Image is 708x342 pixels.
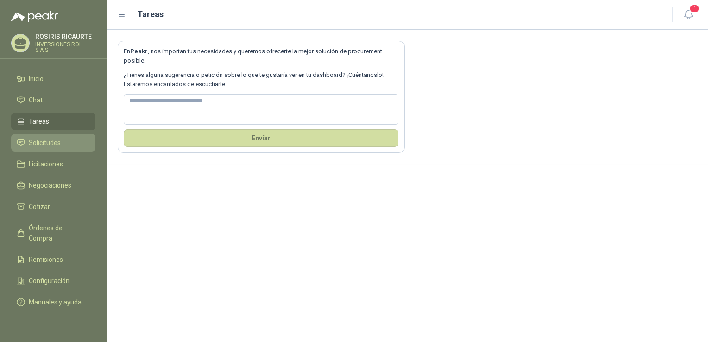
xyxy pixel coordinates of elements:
a: Cotizar [11,198,95,215]
b: Peakr [130,48,148,55]
p: ¿Tienes alguna sugerencia o petición sobre lo que te gustaría ver en tu dashboard? ¡Cuéntanoslo! ... [124,70,398,89]
a: Inicio [11,70,95,88]
a: Licitaciones [11,155,95,173]
a: Chat [11,91,95,109]
span: Licitaciones [29,159,63,169]
span: Negociaciones [29,180,71,190]
a: Negociaciones [11,177,95,194]
p: ROSIRIS RICAURTE [35,33,95,40]
a: Manuales y ayuda [11,293,95,311]
a: Órdenes de Compra [11,219,95,247]
button: 1 [680,6,697,23]
span: Configuración [29,276,70,286]
h1: Tareas [137,8,164,21]
span: Órdenes de Compra [29,223,87,243]
p: En , nos importan tus necesidades y queremos ofrecerte la mejor solución de procurement posible. [124,47,398,66]
a: Remisiones [11,251,95,268]
span: Inicio [29,74,44,84]
span: 1 [689,4,700,13]
span: Tareas [29,116,49,127]
p: INVERSIONES ROL S.A.S [35,42,95,53]
span: Manuales y ayuda [29,297,82,307]
span: Remisiones [29,254,63,265]
button: Envíar [124,129,398,147]
a: Configuración [11,272,95,290]
span: Solicitudes [29,138,61,148]
a: Solicitudes [11,134,95,152]
a: Tareas [11,113,95,130]
span: Cotizar [29,202,50,212]
span: Chat [29,95,43,105]
img: Logo peakr [11,11,58,22]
